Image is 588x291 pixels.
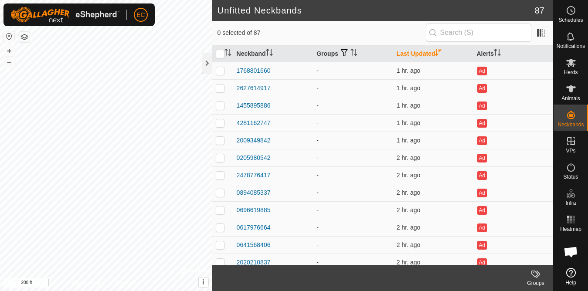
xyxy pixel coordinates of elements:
[477,223,487,232] button: Ad
[218,28,426,37] span: 0 selected of 87
[477,119,487,128] button: Ad
[237,258,271,267] div: 2020210837
[477,171,487,180] button: Ad
[557,44,585,49] span: Notifications
[397,154,421,161] span: Oct 7, 2025, 6:04 PM
[477,84,487,93] button: Ad
[313,79,393,97] td: -
[477,154,487,162] button: Ad
[313,132,393,149] td: -
[199,277,208,287] button: i
[473,45,553,62] th: Alerts
[397,172,421,179] span: Oct 7, 2025, 6:04 PM
[10,7,119,23] img: Gallagher Logo
[558,239,584,265] div: Open chat
[266,50,273,57] p-sorticon: Activate to sort
[202,278,204,286] span: i
[218,5,535,16] h2: Unfitted Neckbands
[313,62,393,79] td: -
[237,101,271,110] div: 1455895886
[237,240,271,250] div: 0641568406
[397,241,421,248] span: Oct 7, 2025, 6:04 PM
[313,236,393,254] td: -
[313,219,393,236] td: -
[136,10,145,20] span: EC
[4,31,14,42] button: Reset Map
[397,259,421,266] span: Oct 7, 2025, 6:04 PM
[224,50,231,57] p-sorticon: Activate to sort
[19,32,30,42] button: Map Layers
[237,188,271,197] div: 0894085337
[397,189,421,196] span: Oct 7, 2025, 6:04 PM
[313,254,393,271] td: -
[237,206,271,215] div: 0696619885
[233,45,313,62] th: Neckband
[397,102,421,109] span: Oct 7, 2025, 7:34 PM
[558,17,583,23] span: Schedules
[565,200,576,206] span: Infra
[397,224,421,231] span: Oct 7, 2025, 6:04 PM
[313,184,393,201] td: -
[435,50,442,57] p-sorticon: Activate to sort
[477,136,487,145] button: Ad
[477,258,487,267] button: Ad
[477,206,487,215] button: Ad
[4,57,14,68] button: –
[518,279,553,287] div: Groups
[397,67,421,74] span: Oct 7, 2025, 7:34 PM
[494,50,501,57] p-sorticon: Activate to sort
[237,118,271,128] div: 4281162747
[561,96,580,101] span: Animals
[393,45,473,62] th: Last Updated
[313,149,393,166] td: -
[313,45,393,62] th: Groups
[237,171,271,180] div: 2478776417
[237,84,271,93] div: 2627614917
[397,137,421,144] span: Oct 7, 2025, 7:34 PM
[313,201,393,219] td: -
[477,102,487,110] button: Ad
[4,46,14,56] button: +
[313,114,393,132] td: -
[237,153,271,162] div: 0205980542
[313,166,393,184] td: -
[477,189,487,197] button: Ad
[477,67,487,75] button: Ad
[566,148,575,153] span: VPs
[554,264,588,289] a: Help
[313,97,393,114] td: -
[237,223,271,232] div: 0617976664
[477,241,487,250] button: Ad
[564,70,578,75] span: Herds
[397,85,421,91] span: Oct 7, 2025, 7:34 PM
[71,280,104,288] a: Privacy Policy
[426,24,531,42] input: Search (S)
[237,66,271,75] div: 1768801660
[560,227,581,232] span: Heatmap
[237,136,271,145] div: 2009349842
[563,174,578,179] span: Status
[350,50,357,57] p-sorticon: Activate to sort
[397,119,421,126] span: Oct 7, 2025, 7:34 PM
[535,4,544,17] span: 87
[557,122,584,127] span: Neckbands
[565,280,576,285] span: Help
[115,280,140,288] a: Contact Us
[397,206,421,213] span: Oct 7, 2025, 6:04 PM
